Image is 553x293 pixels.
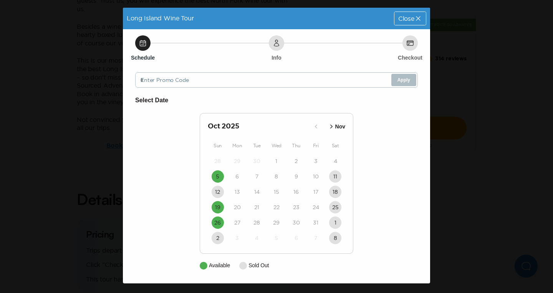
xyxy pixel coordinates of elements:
[310,216,322,229] button: 31
[334,234,337,242] time: 8
[255,234,258,242] time: 4
[310,170,322,183] button: 10
[235,234,239,242] time: 3
[253,157,260,165] time: 30
[334,219,336,226] time: 1
[290,232,302,244] button: 6
[313,203,319,211] time: 24
[295,157,298,165] time: 2
[231,232,243,244] button: 3
[234,219,240,226] time: 27
[235,173,239,180] time: 6
[131,54,155,62] h6: Schedule
[251,170,263,183] button: 7
[235,188,240,196] time: 13
[290,216,302,229] button: 30
[231,155,243,167] button: 29
[234,203,241,211] time: 20
[214,219,221,226] time: 26
[329,232,341,244] button: 8
[231,201,243,213] button: 20
[273,219,280,226] time: 29
[310,232,322,244] button: 7
[310,155,322,167] button: 3
[332,203,339,211] time: 25
[290,155,302,167] button: 2
[253,219,260,226] time: 28
[209,261,230,270] p: Available
[273,203,280,211] time: 22
[270,170,283,183] button: 8
[248,261,269,270] p: Sold Out
[270,186,283,198] button: 15
[127,15,194,22] span: Long Island Wine Tour
[398,15,414,22] span: Close
[212,155,224,167] button: 28
[275,173,278,180] time: 8
[313,188,318,196] time: 17
[293,188,299,196] time: 16
[135,95,418,105] h6: Select Date
[275,234,278,242] time: 5
[270,201,283,213] button: 22
[212,201,224,213] button: 19
[334,157,337,165] time: 4
[214,157,221,165] time: 28
[208,141,227,150] div: Sun
[333,173,337,180] time: 11
[333,188,338,196] time: 18
[286,141,306,150] div: Thu
[295,234,298,242] time: 6
[290,170,302,183] button: 9
[212,186,224,198] button: 12
[326,141,345,150] div: Sat
[290,201,302,213] button: 23
[227,141,247,150] div: Mon
[254,203,259,211] time: 21
[254,188,260,196] time: 14
[231,216,243,229] button: 27
[215,203,220,211] time: 19
[251,201,263,213] button: 21
[231,170,243,183] button: 6
[306,141,326,150] div: Fri
[231,186,243,198] button: 13
[329,170,341,183] button: 11
[208,121,310,132] h2: Oct 2025
[295,173,298,180] time: 9
[313,173,319,180] time: 10
[251,186,263,198] button: 14
[310,201,322,213] button: 24
[325,120,348,133] button: Nov
[255,173,258,180] time: 7
[329,201,341,213] button: 25
[270,232,283,244] button: 5
[251,216,263,229] button: 28
[267,141,286,150] div: Wed
[329,216,341,229] button: 1
[329,186,341,198] button: 18
[251,232,263,244] button: 4
[212,232,224,244] button: 2
[234,157,240,165] time: 29
[335,123,345,131] p: Nov
[293,219,300,226] time: 30
[216,173,219,180] time: 5
[293,203,300,211] time: 23
[212,216,224,229] button: 26
[215,188,220,196] time: 12
[270,216,283,229] button: 29
[216,234,219,242] time: 2
[310,186,322,198] button: 17
[290,186,302,198] button: 16
[314,234,317,242] time: 7
[247,141,267,150] div: Tue
[272,54,281,62] h6: Info
[212,170,224,183] button: 5
[274,188,279,196] time: 15
[314,157,318,165] time: 3
[398,54,422,62] h6: Checkout
[313,219,318,226] time: 31
[329,155,341,167] button: 4
[251,155,263,167] button: 30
